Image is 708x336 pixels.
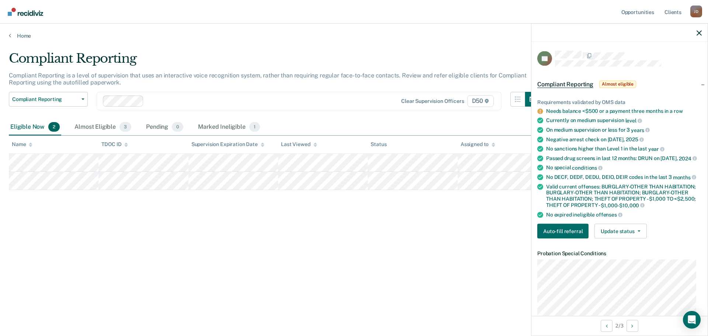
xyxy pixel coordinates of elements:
div: Compliant Reporting [9,51,540,72]
p: Compliant Reporting is a level of supervision that uses an interactive voice recognition system, ... [9,72,526,86]
div: Name [12,141,32,148]
button: Previous Opportunity [601,320,612,332]
div: 2 / 3 [531,316,708,335]
span: Compliant Reporting [12,96,79,103]
div: Marked Ineligible [197,119,261,135]
div: Status [371,141,386,148]
div: Valid current offenses: BURGLARY-OTHER THAN HABITATION; BURGLARY-OTHER THAN HABITATION; BURGLARY-... [546,183,702,208]
img: Recidiviz [8,8,43,16]
span: years [631,127,650,133]
span: 0 [172,122,183,132]
span: Almost eligible [599,80,636,88]
div: J D [690,6,702,17]
span: 3 [119,122,131,132]
div: Pending [145,119,185,135]
button: Profile dropdown button [690,6,702,17]
div: Assigned to [461,141,495,148]
div: Passed drug screens in last 12 months: DRUN on [DATE], [546,155,702,162]
span: conditions [572,165,602,171]
dt: Probation Special Conditions [537,250,702,257]
span: 2025 [626,136,643,142]
span: months [673,174,696,180]
div: Open Intercom Messenger [683,311,701,329]
div: Currently on medium supervision [546,117,702,124]
div: No sanctions higher than Level 1 in the last [546,146,702,152]
div: Last Viewed [281,141,317,148]
div: On medium supervision or less for 3 [546,127,702,133]
button: Next Opportunity [627,320,638,332]
a: Home [9,32,699,39]
div: No DECF, DEDF, DEDU, DEIO, DEIR codes in the last 3 [546,174,702,180]
div: TDOC ID [101,141,128,148]
a: Needs balance <$500 or a payment three months in a row [546,108,683,114]
div: No special [546,164,702,171]
div: Requirements validated by OMS data [537,99,702,105]
span: offenses [596,212,622,218]
span: 2 [48,122,60,132]
div: Compliant ReportingAlmost eligible [531,72,708,96]
button: Auto-fill referral [537,224,589,239]
span: 1 [249,122,260,132]
span: 2024 [679,155,697,161]
span: year [648,146,664,152]
div: Negative arrest check on [DATE], [546,136,702,143]
div: Supervision Expiration Date [191,141,264,148]
button: Update status [594,224,646,239]
a: Navigate to form link [537,224,591,239]
div: No expired ineligible [546,211,702,218]
span: Compliant Reporting [537,80,593,88]
span: level [625,118,642,124]
div: Eligible Now [9,119,61,135]
span: $1,000-$10,000 [601,202,645,208]
div: Almost Eligible [73,119,133,135]
span: D50 [467,95,494,107]
div: Clear supervision officers [401,98,464,104]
